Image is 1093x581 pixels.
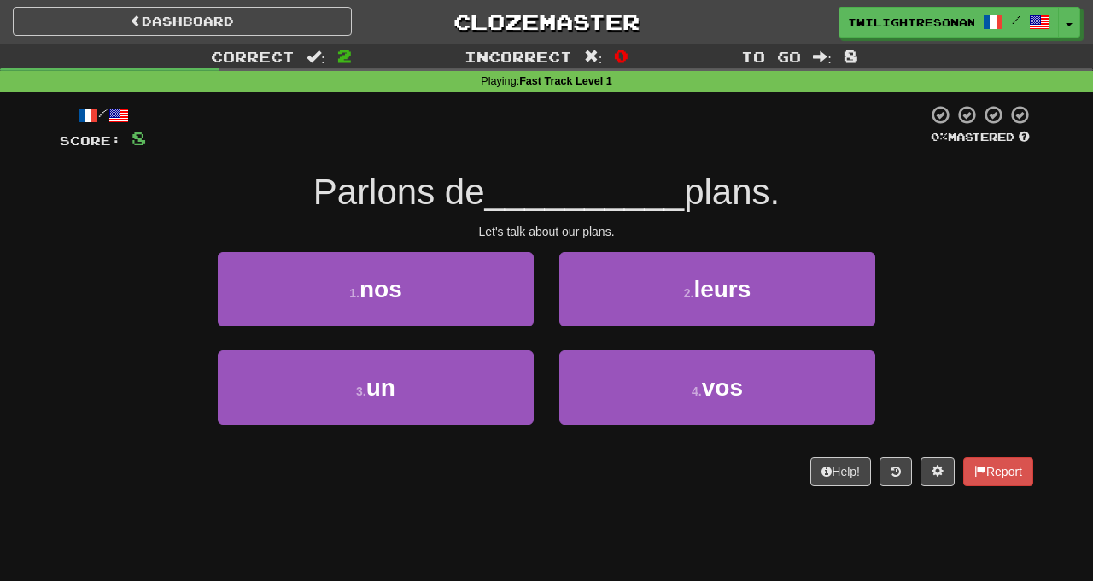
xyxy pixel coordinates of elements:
[692,384,702,398] small: 4 .
[377,7,716,37] a: Clozemaster
[684,172,780,212] span: plans.
[132,127,146,149] span: 8
[307,50,325,64] span: :
[931,130,948,144] span: 0 %
[684,286,694,300] small: 2 .
[465,48,572,65] span: Incorrect
[349,286,359,300] small: 1 .
[839,7,1059,38] a: TwilightResonance4793 /
[218,350,534,425] button: 3.un
[366,374,395,401] span: un
[337,45,352,66] span: 2
[356,384,366,398] small: 3 .
[60,223,1033,240] div: Let's talk about our plans.
[313,172,485,212] span: Parlons de
[60,133,121,148] span: Score:
[741,48,801,65] span: To go
[810,457,871,486] button: Help!
[485,172,685,212] span: __________
[519,75,612,87] strong: Fast Track Level 1
[702,374,743,401] span: vos
[218,252,534,326] button: 1.nos
[614,45,628,66] span: 0
[60,104,146,126] div: /
[813,50,832,64] span: :
[359,276,402,302] span: nos
[693,276,751,302] span: leurs
[559,350,875,425] button: 4.vos
[1012,14,1020,26] span: /
[584,50,603,64] span: :
[844,45,858,66] span: 8
[880,457,912,486] button: Round history (alt+y)
[13,7,352,36] a: Dashboard
[559,252,875,326] button: 2.leurs
[211,48,295,65] span: Correct
[927,130,1033,145] div: Mastered
[963,457,1033,486] button: Report
[848,15,974,30] span: TwilightResonance4793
